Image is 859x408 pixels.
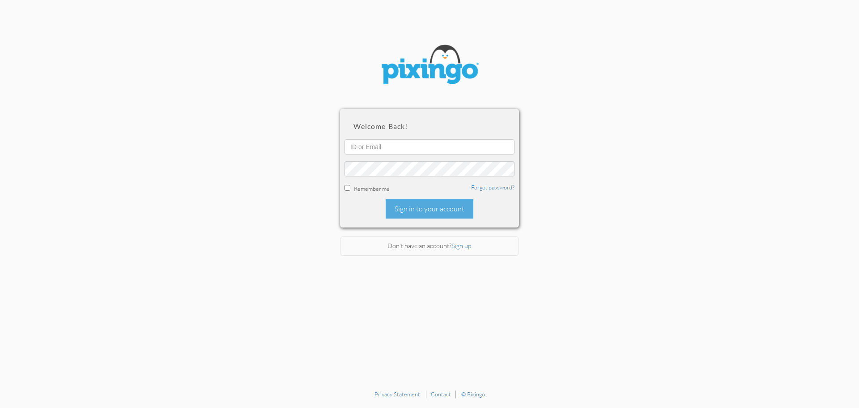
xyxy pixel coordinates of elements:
[344,183,515,193] div: Remember me
[431,391,451,398] a: Contact
[340,236,519,256] div: Don't have an account?
[353,122,506,130] h2: Welcome back!
[451,242,472,249] a: Sign up
[471,184,515,191] a: Forgot password?
[386,199,473,219] div: Sign in to your account
[374,391,420,398] a: Privacy Statement
[376,40,483,91] img: pixingo logo
[461,391,485,398] a: © Pixingo
[344,139,515,155] input: ID or Email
